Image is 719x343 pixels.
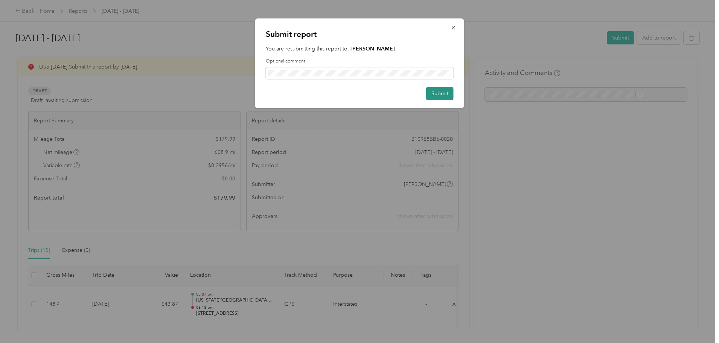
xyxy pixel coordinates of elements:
[266,29,454,40] p: Submit report
[266,45,454,53] p: You are resubmitting this report to:
[426,87,454,100] button: Submit
[266,58,454,65] label: Optional comment
[677,301,719,343] iframe: Everlance-gr Chat Button Frame
[350,46,395,52] strong: [PERSON_NAME]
